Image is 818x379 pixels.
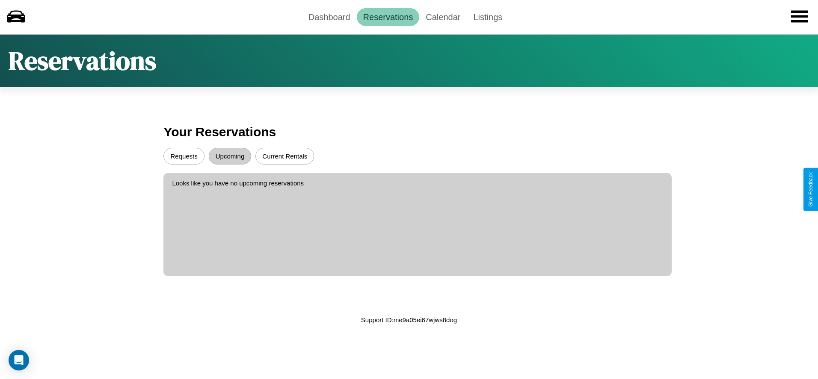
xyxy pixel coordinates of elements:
p: Looks like you have no upcoming reservations [172,177,663,189]
button: Upcoming [209,148,252,165]
button: Current Rentals [255,148,314,165]
div: Open Intercom Messenger [9,350,29,370]
a: Listings [467,8,509,26]
h1: Reservations [9,43,156,78]
h3: Your Reservations [163,120,654,144]
button: Requests [163,148,204,165]
div: Give Feedback [808,172,814,207]
a: Calendar [419,8,467,26]
p: Support ID: me9a05ei67wjws8dog [361,314,457,326]
a: Reservations [357,8,420,26]
a: Dashboard [302,8,357,26]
